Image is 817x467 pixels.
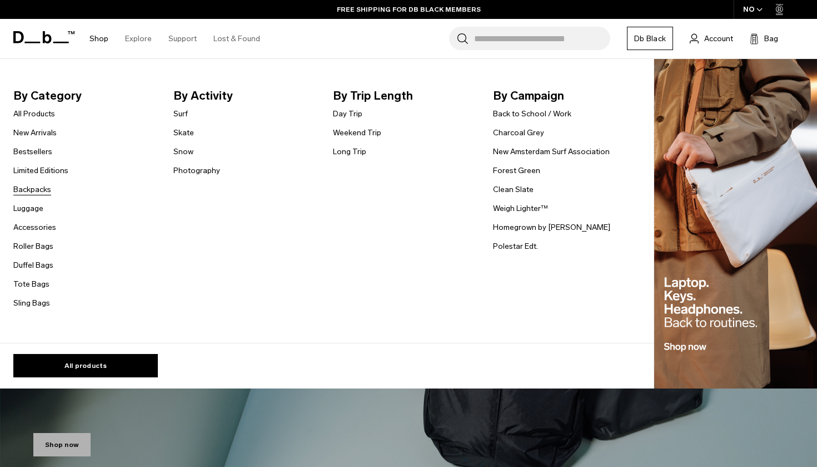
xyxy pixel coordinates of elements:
[213,19,260,58] a: Lost & Found
[493,108,571,120] a: Back to School / Work
[13,108,55,120] a: All Products
[750,32,778,45] button: Bag
[173,127,194,139] a: Skate
[13,165,68,176] a: Limited Editions
[493,87,635,105] span: By Campaign
[173,165,220,176] a: Photography
[333,146,366,158] a: Long Trip
[13,240,53,252] a: Roller Bags
[168,19,197,58] a: Support
[13,203,43,214] a: Luggage
[13,278,49,290] a: Tote Bags
[13,146,52,158] a: Bestsellers
[493,203,548,214] a: Weigh Lighter™
[493,222,610,233] a: Homegrown by [PERSON_NAME]
[13,259,53,271] a: Duffel Bags
[81,19,268,58] nav: Main Navigation
[493,165,540,176] a: Forest Green
[764,33,778,45] span: Bag
[333,127,381,139] a: Weekend Trip
[13,297,50,309] a: Sling Bags
[333,108,362,120] a: Day Trip
[173,146,193,158] a: Snow
[333,87,475,105] span: By Trip Length
[690,32,733,45] a: Account
[627,27,673,50] a: Db Black
[125,19,152,58] a: Explore
[89,19,108,58] a: Shop
[13,127,57,139] a: New Arrivals
[173,87,316,105] span: By Activity
[337,4,481,14] a: FREE SHIPPING FOR DB BLACK MEMBERS
[13,184,51,195] a: Backpacks
[493,146,610,158] a: New Amsterdam Surf Association
[493,184,534,195] a: Clean Slate
[173,108,188,120] a: Surf
[13,222,56,233] a: Accessories
[654,59,817,389] img: Db
[704,33,733,45] span: Account
[493,127,544,139] a: Charcoal Grey
[13,87,156,105] span: By Category
[13,354,158,377] a: All products
[493,240,538,252] a: Polestar Edt.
